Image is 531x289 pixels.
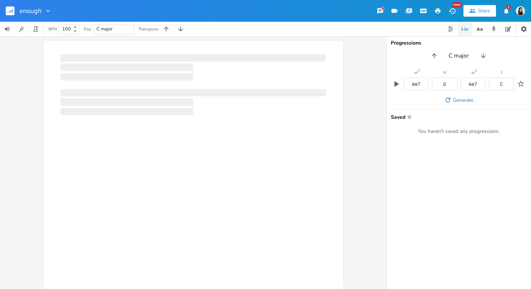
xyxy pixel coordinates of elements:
[20,8,42,14] span: enough
[500,82,503,87] div: C
[501,70,502,75] div: I
[452,2,462,8] div: New
[443,82,446,87] div: G
[391,114,522,120] span: Saved
[391,41,527,46] div: Progressions
[96,26,113,32] span: C major
[478,8,490,14] div: Share
[445,4,459,17] button: New
[391,128,527,135] div: You haven't saved any progressions.
[418,69,420,73] sup: 7
[48,27,57,31] div: BPM
[441,93,476,106] button: Generate
[453,97,473,104] span: Generate
[412,82,420,87] div: Am7
[506,5,510,9] div: 1
[84,27,91,31] div: Key
[471,70,475,75] div: vi
[475,69,477,73] sup: 7
[443,70,446,75] div: V
[414,70,418,75] div: vi
[469,82,477,87] div: Am7
[138,27,158,31] div: Transpose
[499,4,513,17] button: 1
[463,5,496,17] button: Share
[449,52,469,60] span: C major
[516,6,525,16] img: Abby Yip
